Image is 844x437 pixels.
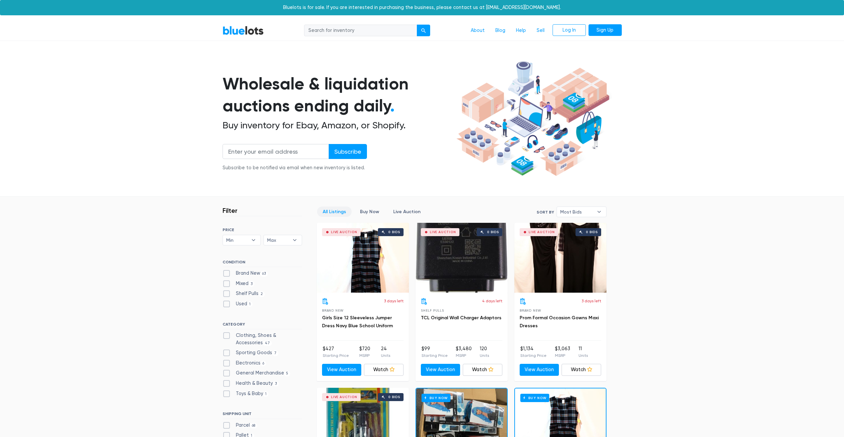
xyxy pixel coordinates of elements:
[317,207,352,217] a: All Listings
[263,391,269,397] span: 1
[586,230,598,234] div: 0 bids
[381,345,390,359] li: 24
[555,345,570,359] li: $3,063
[416,223,508,293] a: Live Auction 0 bids
[322,309,344,312] span: Brand New
[529,230,555,234] div: Live Auction
[520,364,559,376] a: View Auction
[390,96,395,116] span: .
[579,345,588,359] li: 11
[322,364,362,376] a: View Auction
[331,230,357,234] div: Live Auction
[249,281,255,287] span: 3
[514,223,606,293] a: Live Auction 0 bids
[465,24,490,37] a: About
[487,230,499,234] div: 0 bids
[223,332,302,346] label: Clothing, Shoes & Accessories
[520,309,541,312] span: Brand New
[223,207,238,215] h3: Filter
[555,353,570,359] p: MSRP
[456,353,472,359] p: MSRP
[480,345,489,359] li: 120
[553,24,586,36] a: Log In
[359,353,370,359] p: MSRP
[384,298,404,304] p: 3 days left
[520,315,599,329] a: Prom Formal Occasion Gowns Maxi Dresses
[520,394,549,402] h6: Buy Now
[562,364,601,376] a: Watch
[422,345,448,359] li: $99
[223,349,279,357] label: Sporting Goods
[354,207,385,217] a: Buy Now
[223,369,290,377] label: General Merchandise
[359,345,370,359] li: $720
[223,360,266,367] label: Electronics
[560,207,593,217] span: Most Bids
[304,25,417,37] input: Search for inventory
[250,423,257,428] span: 68
[421,364,460,376] a: View Auction
[520,345,547,359] li: $1,134
[421,309,444,312] span: Shelf Pulls
[323,353,349,359] p: Starting Price
[263,341,272,346] span: 47
[482,298,502,304] p: 4 days left
[388,395,400,399] div: 0 bids
[421,315,501,321] a: TCL Original Wall Charger Adaptors
[364,364,404,376] a: Watch
[223,26,264,35] a: BlueLots
[223,390,269,397] label: Toys & Baby
[422,394,450,402] h6: Buy Now
[323,345,349,359] li: $427
[388,207,426,217] a: Live Auction
[463,364,502,376] a: Watch
[490,24,511,37] a: Blog
[582,298,601,304] p: 3 days left
[223,164,367,172] div: Subscribe to be notified via email when new inventory is listed.
[388,230,400,234] div: 0 bids
[260,271,268,276] span: 63
[223,290,265,297] label: Shelf Pulls
[579,353,588,359] p: Units
[247,235,260,245] b: ▾
[381,353,390,359] p: Units
[267,235,289,245] span: Max
[223,280,255,287] label: Mixed
[589,24,622,36] a: Sign Up
[223,411,302,419] h6: SHIPPING UNIT
[223,300,253,308] label: Used
[223,380,279,387] label: Health & Beauty
[531,24,550,37] a: Sell
[273,381,279,386] span: 3
[511,24,531,37] a: Help
[331,395,357,399] div: Live Auction
[430,230,456,234] div: Live Auction
[454,58,612,179] img: hero-ee84e7d0318cb26816c560f6b4441b76977f77a177738b4e94f68c95b2b83dbb.png
[456,345,472,359] li: $3,480
[260,361,266,366] span: 6
[422,353,448,359] p: Starting Price
[223,144,329,159] input: Enter your email address
[537,209,554,215] label: Sort By
[480,353,489,359] p: Units
[322,315,393,329] a: Girls Size 12 Sleeveless Jumper Dress Navy Blue School Uniform
[284,371,290,376] span: 5
[223,120,454,131] h2: Buy inventory for Ebay, Amazon, or Shopify.
[329,144,367,159] input: Subscribe
[592,207,606,217] b: ▾
[226,235,248,245] span: Min
[223,260,302,267] h6: CONDITION
[288,235,302,245] b: ▾
[272,351,279,356] span: 7
[223,270,268,277] label: Brand New
[317,223,409,293] a: Live Auction 0 bids
[258,292,265,297] span: 2
[223,227,302,232] h6: PRICE
[223,73,454,117] h1: Wholesale & liquidation auctions ending daily
[520,353,547,359] p: Starting Price
[223,322,302,329] h6: CATEGORY
[223,422,257,429] label: Parcel
[247,302,253,307] span: 1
